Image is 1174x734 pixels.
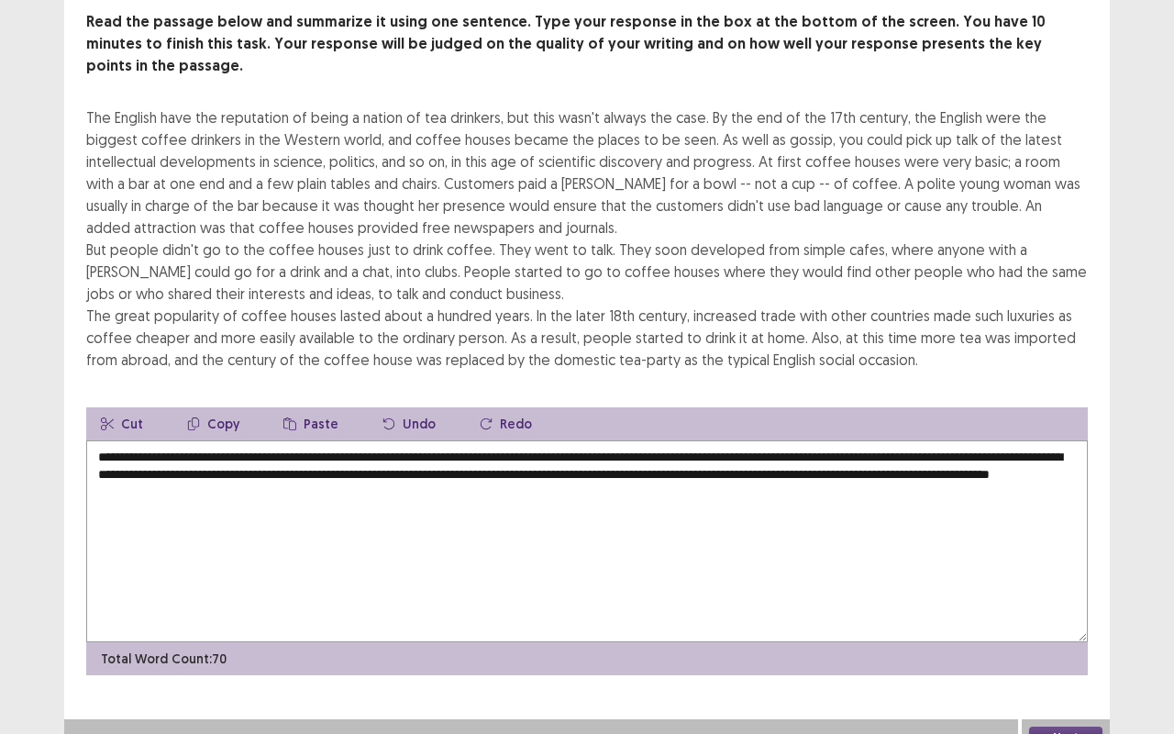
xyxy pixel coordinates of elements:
[172,407,254,440] button: Copy
[101,650,227,669] p: Total Word Count: 70
[465,407,547,440] button: Redo
[269,407,353,440] button: Paste
[86,106,1088,371] div: The English have the reputation of being a nation of tea drinkers, but this wasn't always the cas...
[86,11,1088,77] p: Read the passage below and summarize it using one sentence. Type your response in the box at the ...
[86,407,158,440] button: Cut
[368,407,450,440] button: Undo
